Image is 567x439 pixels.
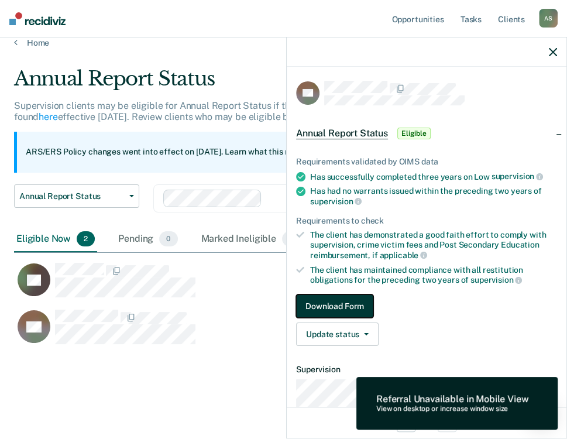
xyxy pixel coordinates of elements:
div: Eligible Now [14,227,97,252]
button: Download Form [296,294,373,318]
span: Annual Report Status [296,128,388,139]
div: Requirements validated by OIMS data [296,157,557,167]
p: Supervision clients may be eligible for Annual Report Status if they meet certain criteria. The o... [14,100,519,122]
div: Marked Ineligible [199,227,303,252]
img: Recidiviz [9,12,66,25]
span: supervision [492,172,543,181]
span: 0 [159,231,177,246]
div: View on desktop or increase window size [376,405,528,413]
div: A S [539,9,558,28]
a: here [39,111,57,122]
button: Update status [296,323,379,346]
div: Pending [116,227,180,252]
p: ARS/ERS Policy changes went into effect on [DATE]. Learn what this means for you: [26,146,356,158]
span: supervision [310,197,362,206]
div: Annual Report StatusEligible [287,115,566,152]
div: The client has demonstrated a good faith effort to comply with supervision, crime victim fees and... [310,230,557,260]
div: Referral Unavailable in Mobile View [376,393,528,404]
div: Has had no warrants issued within the preceding two years of [310,186,557,206]
span: Eligible [397,128,431,139]
div: CaseloadOpportunityCell-04195221 [14,262,486,309]
a: Home [14,37,553,48]
div: Requirements to check [296,216,557,226]
dt: Supervision [296,365,557,375]
div: 2 / 2 [287,407,566,438]
div: Has successfully completed three years on Low [310,172,557,182]
div: The client has maintained compliance with all restitution obligations for the preceding two years of [310,265,557,285]
span: applicable [380,251,427,260]
span: 0 [282,231,300,246]
span: Annual Report Status [19,191,125,201]
div: CaseloadOpportunityCell-03884861 [14,309,486,356]
span: supervision [470,275,522,284]
span: 2 [77,231,95,246]
div: Annual Report Status [14,67,524,100]
a: Navigate to form link [296,294,557,318]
